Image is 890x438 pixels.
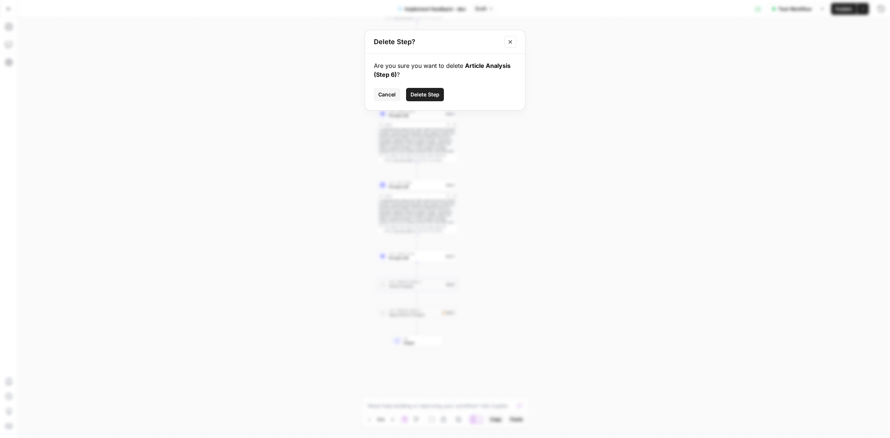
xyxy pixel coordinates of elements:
[374,88,400,101] button: Cancel
[406,88,444,101] button: Delete Step
[411,91,439,98] span: Delete Step
[504,36,516,48] button: Close modal
[374,61,516,79] div: Are you sure you want to delete ?
[378,91,396,98] span: Cancel
[374,37,500,47] h2: Delete Step?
